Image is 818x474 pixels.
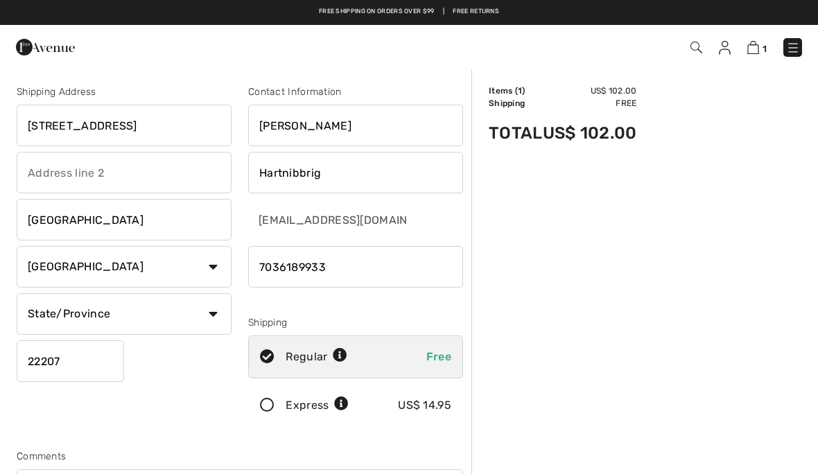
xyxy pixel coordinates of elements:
[248,152,463,193] input: Last name
[489,97,543,109] td: Shipping
[17,85,232,99] div: Shipping Address
[319,7,435,17] a: Free shipping on orders over $99
[690,42,702,53] img: Search
[786,41,800,55] img: Menu
[248,199,410,240] input: E-mail
[248,246,463,288] input: Mobile
[543,109,637,157] td: US$ 102.00
[248,105,463,146] input: First name
[543,85,637,97] td: US$ 102.00
[17,199,232,240] input: City
[443,7,444,17] span: |
[426,350,451,363] span: Free
[16,39,75,53] a: 1ère Avenue
[286,349,347,365] div: Regular
[453,7,499,17] a: Free Returns
[543,97,637,109] td: Free
[248,315,463,330] div: Shipping
[398,397,451,414] div: US$ 14.95
[489,85,543,97] td: Items ( )
[286,397,349,414] div: Express
[747,41,759,54] img: Shopping Bag
[17,340,124,382] input: Zip/Postal Code
[17,449,463,464] div: Comments
[747,39,767,55] a: 1
[719,41,731,55] img: My Info
[248,85,463,99] div: Contact Information
[17,105,232,146] input: Address line 1
[16,33,75,61] img: 1ère Avenue
[518,86,522,96] span: 1
[17,152,232,193] input: Address line 2
[489,109,543,157] td: Total
[763,44,767,54] span: 1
